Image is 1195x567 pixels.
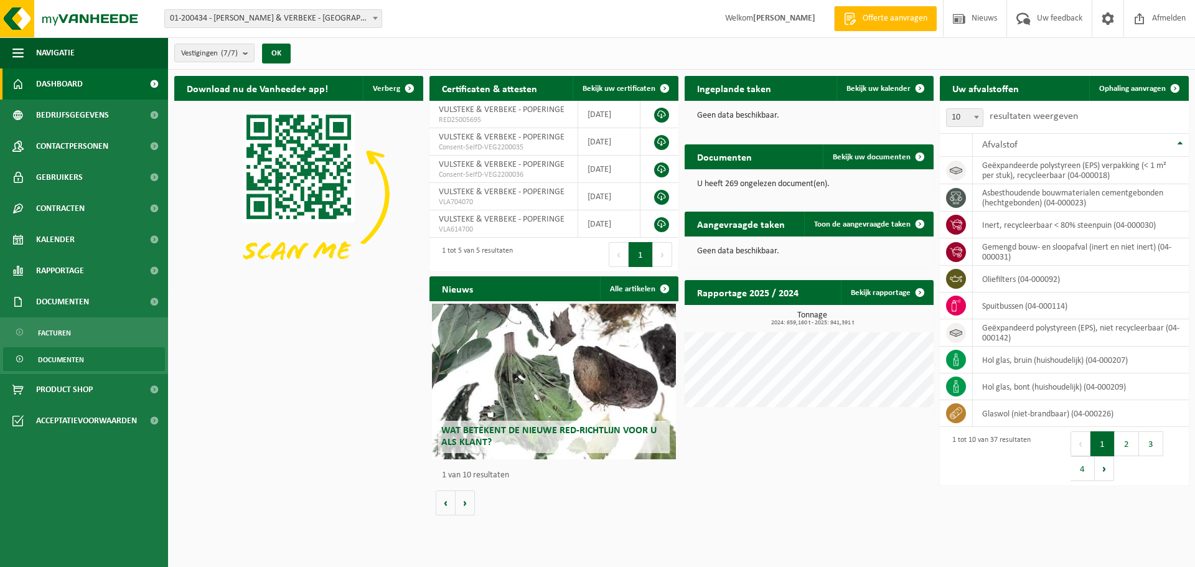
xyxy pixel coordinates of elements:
[697,111,921,120] p: Geen data beschikbaar.
[456,490,475,515] button: Volgende
[753,14,815,23] strong: [PERSON_NAME]
[439,197,568,207] span: VLA704070
[439,115,568,125] span: RED25005695
[363,76,422,101] button: Verberg
[804,212,932,237] a: Toon de aangevraagde taken
[609,242,629,267] button: Previous
[439,170,568,180] span: Consent-SelfD-VEG2200036
[439,187,565,197] span: VULSTEKE & VERBEKE - POPERINGE
[36,68,83,100] span: Dashboard
[697,180,921,189] p: U heeft 269 ongelezen document(en).
[600,276,677,301] a: Alle artikelen
[38,348,84,372] span: Documenten
[685,212,797,236] h2: Aangevraagde taken
[3,347,165,371] a: Documenten
[982,140,1018,150] span: Afvalstof
[973,184,1189,212] td: asbesthoudende bouwmaterialen cementgebonden (hechtgebonden) (04-000023)
[442,471,672,480] p: 1 van 10 resultaten
[947,109,983,126] span: 10
[973,266,1189,293] td: oliefilters (04-000092)
[973,293,1189,319] td: spuitbussen (04-000114)
[1089,76,1188,101] a: Ophaling aanvragen
[578,156,640,183] td: [DATE]
[36,405,137,436] span: Acceptatievoorwaarden
[691,311,934,326] h3: Tonnage
[1071,431,1090,456] button: Previous
[1095,456,1114,481] button: Next
[429,76,550,100] h2: Certificaten & attesten
[860,12,930,25] span: Offerte aanvragen
[973,319,1189,347] td: geëxpandeerd polystyreen (EPS), niet recycleerbaar (04-000142)
[1139,431,1163,456] button: 3
[691,320,934,326] span: 2024: 659,160 t - 2025: 941,391 t
[973,373,1189,400] td: hol glas, bont (huishoudelijk) (04-000209)
[262,44,291,63] button: OK
[940,76,1031,100] h2: Uw afvalstoffen
[1115,431,1139,456] button: 2
[583,85,655,93] span: Bekijk uw certificaten
[439,133,565,142] span: VULSTEKE & VERBEKE - POPERINGE
[441,426,657,448] span: Wat betekent de nieuwe RED-richtlijn voor u als klant?
[439,143,568,152] span: Consent-SelfD-VEG2200035
[181,44,238,63] span: Vestigingen
[653,242,672,267] button: Next
[990,111,1078,121] label: resultaten weergeven
[573,76,677,101] a: Bekijk uw certificaten
[221,49,238,57] count: (7/7)
[38,321,71,345] span: Facturen
[629,242,653,267] button: 1
[36,286,89,317] span: Documenten
[439,225,568,235] span: VLA614700
[3,321,165,344] a: Facturen
[429,276,485,301] h2: Nieuws
[846,85,911,93] span: Bekijk uw kalender
[833,153,911,161] span: Bekijk uw documenten
[436,490,456,515] button: Vorige
[973,212,1189,238] td: inert, recycleerbaar < 80% steenpuin (04-000030)
[973,157,1189,184] td: geëxpandeerde polystyreen (EPS) verpakking (< 1 m² per stuk), recycleerbaar (04-000018)
[836,76,932,101] a: Bekijk uw kalender
[834,6,937,31] a: Offerte aanvragen
[697,247,921,256] p: Geen data beschikbaar.
[578,210,640,238] td: [DATE]
[1099,85,1166,93] span: Ophaling aanvragen
[174,101,423,288] img: Download de VHEPlus App
[814,220,911,228] span: Toon de aangevraagde taken
[439,105,565,115] span: VULSTEKE & VERBEKE - POPERINGE
[973,400,1189,427] td: glaswol (niet-brandbaar) (04-000226)
[36,162,83,193] span: Gebruikers
[432,304,676,459] a: Wat betekent de nieuwe RED-richtlijn voor u als klant?
[578,183,640,210] td: [DATE]
[36,255,84,286] span: Rapportage
[685,76,784,100] h2: Ingeplande taken
[946,108,983,127] span: 10
[685,280,811,304] h2: Rapportage 2025 / 2024
[36,374,93,405] span: Product Shop
[685,144,764,169] h2: Documenten
[973,238,1189,266] td: gemengd bouw- en sloopafval (inert en niet inert) (04-000031)
[436,241,513,268] div: 1 tot 5 van 5 resultaten
[36,131,108,162] span: Contactpersonen
[578,101,640,128] td: [DATE]
[36,224,75,255] span: Kalender
[36,193,85,224] span: Contracten
[174,76,340,100] h2: Download nu de Vanheede+ app!
[36,37,75,68] span: Navigatie
[578,128,640,156] td: [DATE]
[174,44,255,62] button: Vestigingen(7/7)
[1071,456,1095,481] button: 4
[1090,431,1115,456] button: 1
[164,9,382,28] span: 01-200434 - VULSTEKE & VERBEKE - POPERINGE
[823,144,932,169] a: Bekijk uw documenten
[841,280,932,305] a: Bekijk rapportage
[165,10,382,27] span: 01-200434 - VULSTEKE & VERBEKE - POPERINGE
[373,85,400,93] span: Verberg
[36,100,109,131] span: Bedrijfsgegevens
[946,430,1031,482] div: 1 tot 10 van 37 resultaten
[439,215,565,224] span: VULSTEKE & VERBEKE - POPERINGE
[439,160,565,169] span: VULSTEKE & VERBEKE - POPERINGE
[973,347,1189,373] td: hol glas, bruin (huishoudelijk) (04-000207)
